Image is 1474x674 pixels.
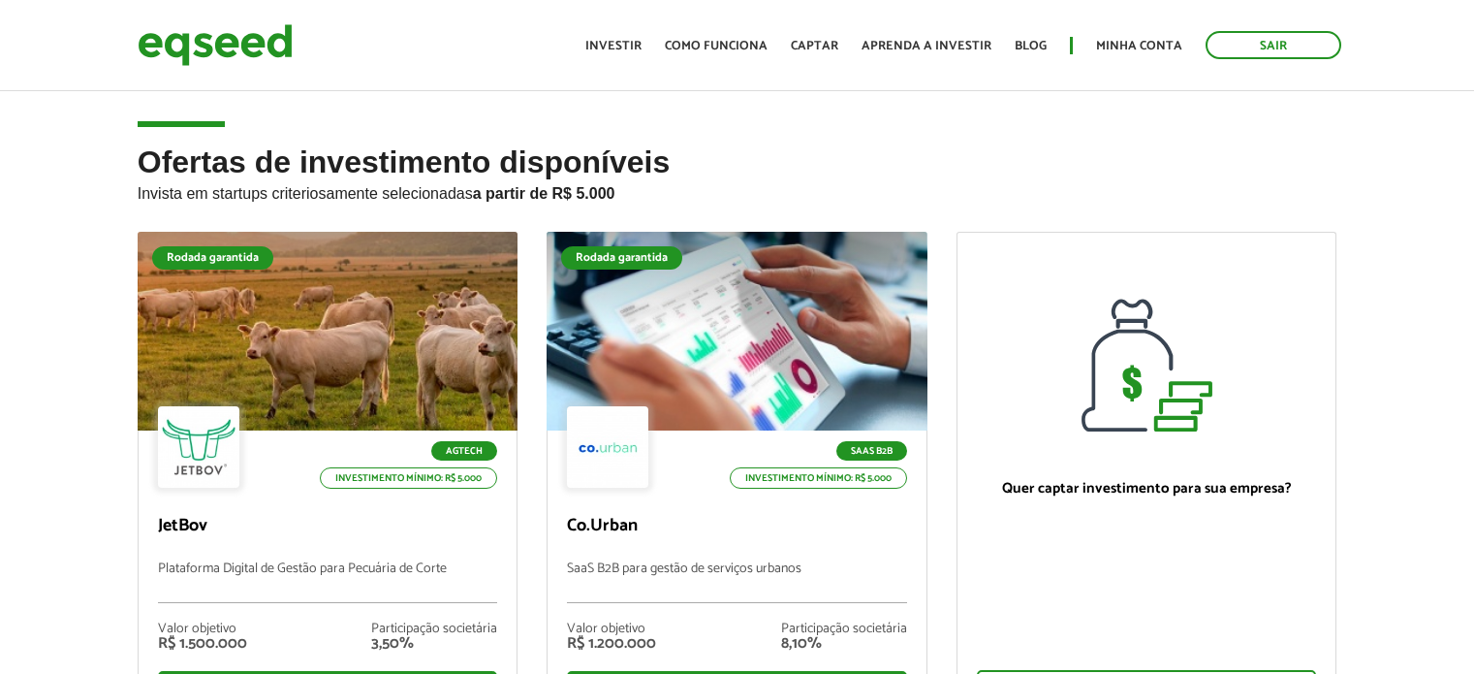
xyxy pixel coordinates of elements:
p: SaaS B2B para gestão de serviços urbanos [567,562,907,603]
a: Sair [1206,31,1341,59]
div: Valor objetivo [158,623,247,636]
div: R$ 1.500.000 [158,636,247,652]
p: Investimento mínimo: R$ 5.000 [320,467,497,489]
a: Investir [585,40,642,52]
a: Aprenda a investir [862,40,991,52]
div: Rodada garantida [152,246,273,270]
p: Investimento mínimo: R$ 5.000 [730,467,907,489]
div: Participação societária [781,623,907,636]
a: Blog [1015,40,1047,52]
div: 3,50% [371,636,497,652]
img: EqSeed [138,19,293,71]
p: Plataforma Digital de Gestão para Pecuária de Corte [158,562,498,603]
div: R$ 1.200.000 [567,636,656,652]
p: JetBov [158,516,498,537]
p: Invista em startups criteriosamente selecionadas [138,179,1337,203]
strong: a partir de R$ 5.000 [473,185,615,202]
div: Valor objetivo [567,623,656,636]
p: SaaS B2B [836,441,907,461]
div: Participação societária [371,623,497,636]
a: Minha conta [1096,40,1182,52]
div: 8,10% [781,636,907,652]
a: Captar [791,40,838,52]
div: Rodada garantida [561,246,682,270]
a: Como funciona [665,40,768,52]
p: Quer captar investimento para sua empresa? [977,480,1317,497]
h2: Ofertas de investimento disponíveis [138,145,1337,232]
p: Agtech [431,441,497,461]
p: Co.Urban [567,516,907,537]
